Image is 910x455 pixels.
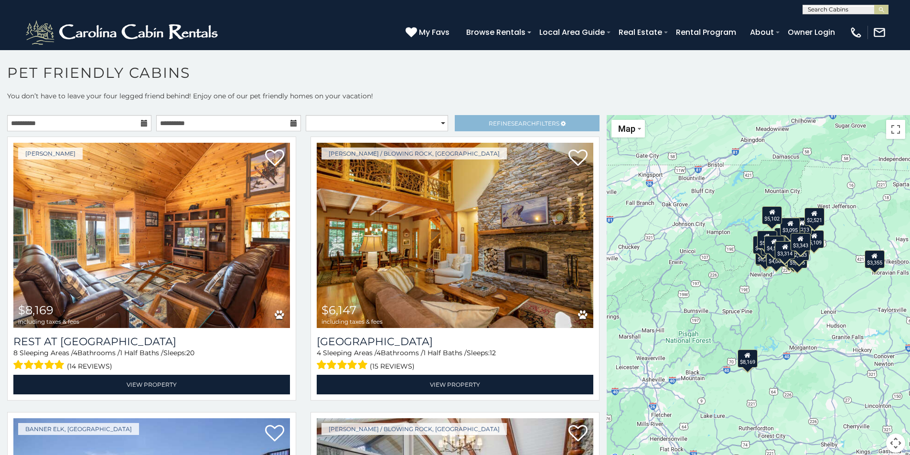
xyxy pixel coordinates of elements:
[18,303,54,317] span: $8,169
[776,243,796,261] div: $3,599
[886,120,905,139] button: Toggle fullscreen view
[423,349,467,357] span: 1 Half Baths /
[321,318,383,325] span: including taxes & fees
[755,246,775,265] div: $6,362
[455,115,599,131] a: RefineSearchFilters
[406,26,452,39] a: My Favs
[13,335,290,348] h3: Rest at Mountain Crest
[849,26,863,39] img: phone-regular-white.png
[419,26,450,38] span: My Favs
[783,24,840,41] a: Owner Login
[265,148,284,169] a: Add to favorites
[120,349,163,357] span: 1 Half Baths /
[321,303,356,317] span: $6,147
[865,250,885,268] div: $3,355
[781,218,801,236] div: $3,095
[317,348,593,372] div: Sleeping Areas / Bathrooms / Sleeps:
[792,217,812,235] div: $3,213
[13,335,290,348] a: Rest at [GEOGRAPHIC_DATA]
[317,349,321,357] span: 4
[671,24,741,41] a: Rental Program
[317,335,593,348] h3: Mountain Song Lodge
[13,375,290,394] a: View Property
[265,424,284,444] a: Add to favorites
[186,349,194,357] span: 20
[568,148,588,169] a: Add to favorites
[321,148,507,159] a: [PERSON_NAME] / Blowing Rock, [GEOGRAPHIC_DATA]
[489,120,559,127] span: Refine Filters
[745,24,779,41] a: About
[764,235,784,254] div: $4,564
[370,360,415,372] span: (15 reviews)
[376,349,381,357] span: 4
[775,241,795,259] div: $3,314
[614,24,667,41] a: Real Estate
[535,24,610,41] a: Local Area Guide
[18,148,83,159] a: [PERSON_NAME]
[886,434,905,453] button: Map camera controls
[317,143,593,328] a: Mountain Song Lodge $6,147 including taxes & fees
[738,349,758,367] div: $8,169
[321,423,507,435] a: [PERSON_NAME] / Blowing Rock, [GEOGRAPHIC_DATA]
[13,349,18,357] span: 8
[18,318,79,325] span: including taxes & fees
[511,120,536,127] span: Search
[24,18,222,47] img: White-1-2.png
[804,208,824,226] div: $2,521
[73,349,77,357] span: 4
[317,375,593,394] a: View Property
[789,242,809,260] div: $2,983
[787,250,807,268] div: $5,695
[490,349,496,357] span: 12
[785,230,805,248] div: $3,953
[767,249,787,267] div: $4,005
[757,230,777,248] div: $5,091
[611,120,645,138] button: Change map style
[317,143,593,328] img: Mountain Song Lodge
[804,230,824,248] div: $5,109
[753,236,773,254] div: $4,792
[762,206,782,224] div: $5,102
[761,237,782,255] div: $5,320
[317,335,593,348] a: [GEOGRAPHIC_DATA]
[13,348,290,372] div: Sleeping Areas / Bathrooms / Sleeps:
[18,423,139,435] a: Banner Elk, [GEOGRAPHIC_DATA]
[791,233,811,251] div: $3,343
[873,26,886,39] img: mail-regular-white.png
[13,143,290,328] img: Rest at Mountain Crest
[461,24,530,41] a: Browse Rentals
[618,124,635,134] span: Map
[13,143,290,328] a: Rest at Mountain Crest $8,169 including taxes & fees
[568,424,588,444] a: Add to favorites
[67,360,112,372] span: (14 reviews)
